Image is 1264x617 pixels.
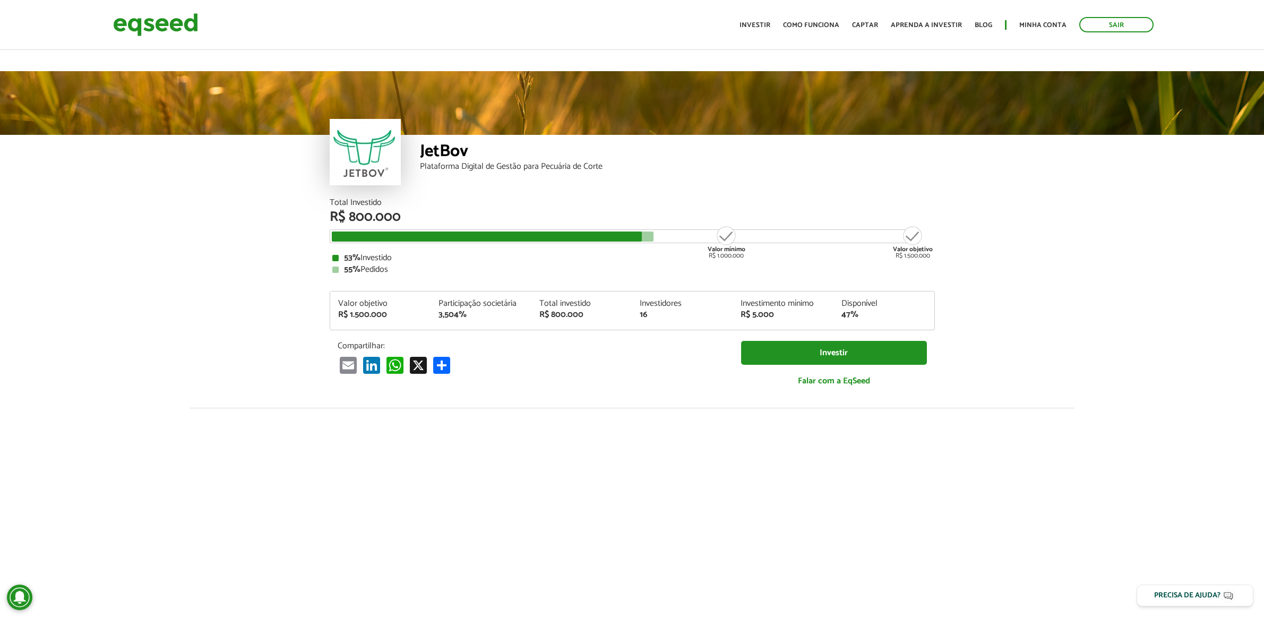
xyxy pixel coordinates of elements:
[332,254,932,262] div: Investido
[420,143,935,162] div: JetBov
[891,22,962,29] a: Aprenda a investir
[344,262,360,277] strong: 55%
[841,299,926,308] div: Disponível
[640,299,725,308] div: Investidores
[420,162,935,171] div: Plataforma Digital de Gestão para Pecuária de Corte
[893,225,933,259] div: R$ 1.500.000
[539,299,624,308] div: Total investido
[640,311,725,319] div: 16
[740,22,770,29] a: Investir
[893,244,933,254] strong: Valor objetivo
[741,341,927,365] a: Investir
[338,341,725,351] p: Compartilhar:
[741,311,826,319] div: R$ 5.000
[741,299,826,308] div: Investimento mínimo
[338,299,423,308] div: Valor objetivo
[330,210,935,224] div: R$ 800.000
[113,11,198,39] img: EqSeed
[384,356,406,374] a: WhatsApp
[1019,22,1067,29] a: Minha conta
[841,311,926,319] div: 47%
[438,311,523,319] div: 3,504%
[332,265,932,274] div: Pedidos
[975,22,992,29] a: Blog
[338,356,359,374] a: Email
[438,299,523,308] div: Participação societária
[338,311,423,319] div: R$ 1.500.000
[783,22,839,29] a: Como funciona
[431,356,452,374] a: Compartilhar
[539,311,624,319] div: R$ 800.000
[707,225,746,259] div: R$ 1.000.000
[1079,17,1154,32] a: Sair
[408,356,429,374] a: X
[852,22,878,29] a: Captar
[708,244,745,254] strong: Valor mínimo
[741,370,927,392] a: Falar com a EqSeed
[344,251,360,265] strong: 53%
[330,199,935,207] div: Total Investido
[361,356,382,374] a: LinkedIn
